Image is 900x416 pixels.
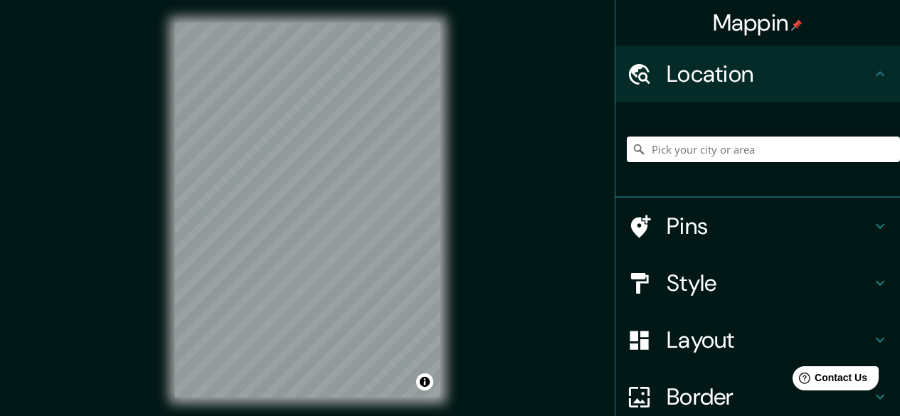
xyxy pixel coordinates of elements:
h4: Pins [667,212,872,240]
div: Pins [615,198,900,255]
iframe: Help widget launcher [773,361,884,400]
h4: Location [667,60,872,88]
h4: Style [667,269,872,297]
div: Style [615,255,900,311]
div: Location [615,46,900,102]
canvas: Map [175,23,440,398]
div: Layout [615,311,900,368]
button: Toggle attribution [416,373,433,390]
h4: Border [667,383,872,411]
h4: Mappin [713,9,803,37]
img: pin-icon.png [791,19,803,31]
h4: Layout [667,326,872,354]
input: Pick your city or area [627,137,900,162]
